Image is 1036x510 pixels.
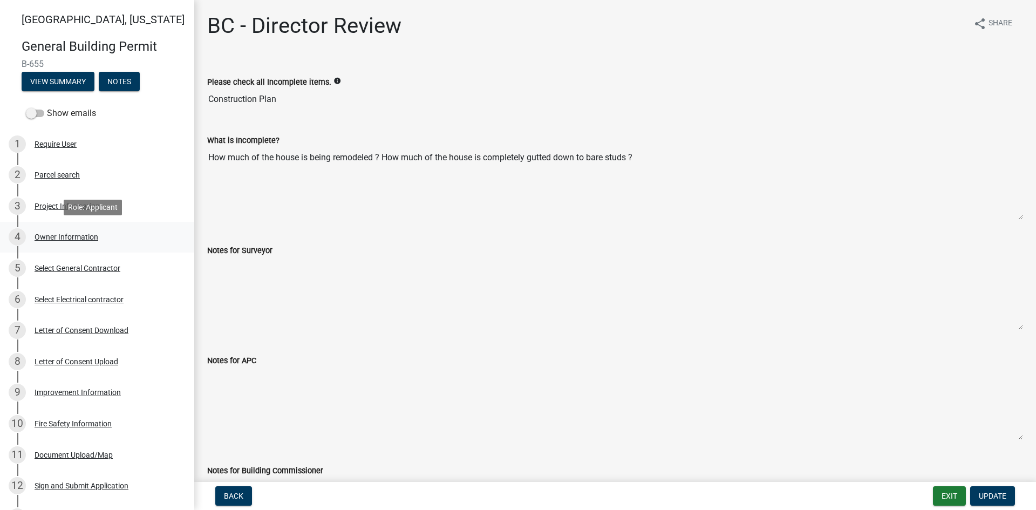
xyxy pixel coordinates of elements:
i: info [333,77,341,85]
wm-modal-confirm: Summary [22,78,94,86]
div: 8 [9,353,26,370]
div: Sign and Submit Application [35,482,128,489]
div: 4 [9,228,26,246]
div: 1 [9,135,26,153]
div: 6 [9,291,26,308]
label: Please check all Incomplete items. [207,79,331,86]
div: Letter of Consent Upload [35,358,118,365]
label: Notes for APC [207,357,256,365]
label: What is Incomplete? [207,137,280,145]
wm-modal-confirm: Notes [99,78,140,86]
div: Letter of Consent Download [35,327,128,334]
div: 9 [9,384,26,401]
div: 2 [9,166,26,183]
div: Role: Applicant [64,200,122,215]
div: Document Upload/Map [35,451,113,459]
label: Notes for Surveyor [207,247,272,255]
div: Improvement Information [35,389,121,396]
div: Require User [35,140,77,148]
button: Notes [99,72,140,91]
div: 3 [9,198,26,215]
button: View Summary [22,72,94,91]
div: Parcel search [35,171,80,179]
h4: General Building Permit [22,39,186,55]
button: shareShare [965,13,1021,34]
label: Notes for Building Commissioner [207,467,323,475]
i: share [973,17,986,30]
button: Update [970,486,1015,506]
div: Owner Information [35,233,98,241]
span: Update [979,492,1006,500]
span: Back [224,492,243,500]
button: Back [215,486,252,506]
div: Select Electrical contractor [35,296,124,303]
span: [GEOGRAPHIC_DATA], [US_STATE] [22,13,185,26]
div: 5 [9,260,26,277]
div: 11 [9,446,26,464]
h1: BC - Director Review [207,13,401,39]
label: Show emails [26,107,96,120]
textarea: How much of the house is being remodeled ? How much of the house is completely gutted down to bar... [207,147,1023,220]
div: Project Information [35,202,100,210]
button: Exit [933,486,966,506]
div: 12 [9,477,26,494]
span: Share [989,17,1012,30]
span: B-655 [22,59,173,69]
div: 10 [9,415,26,432]
div: 7 [9,322,26,339]
div: Select General Contractor [35,264,120,272]
div: Fire Safety Information [35,420,112,427]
